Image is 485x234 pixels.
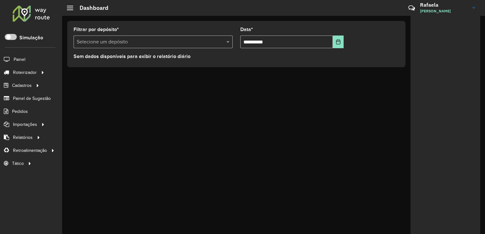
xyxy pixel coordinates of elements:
[19,34,43,42] label: Simulação
[73,4,108,11] h2: Dashboard
[14,56,25,63] span: Painel
[420,8,468,14] span: [PERSON_NAME]
[13,147,47,154] span: Retroalimentação
[12,108,28,115] span: Pedidos
[405,1,418,15] a: Contato Rápido
[333,36,344,48] button: Choose Date
[420,2,468,8] h3: Rafaela
[74,53,191,60] label: Sem dados disponíveis para exibir o relatório diário
[13,134,33,141] span: Relatórios
[12,160,24,167] span: Tático
[13,121,37,128] span: Importações
[13,69,37,76] span: Roteirizador
[12,82,32,89] span: Cadastros
[74,26,119,33] label: Filtrar por depósito
[240,26,253,33] label: Data
[13,95,51,102] span: Painel de Sugestão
